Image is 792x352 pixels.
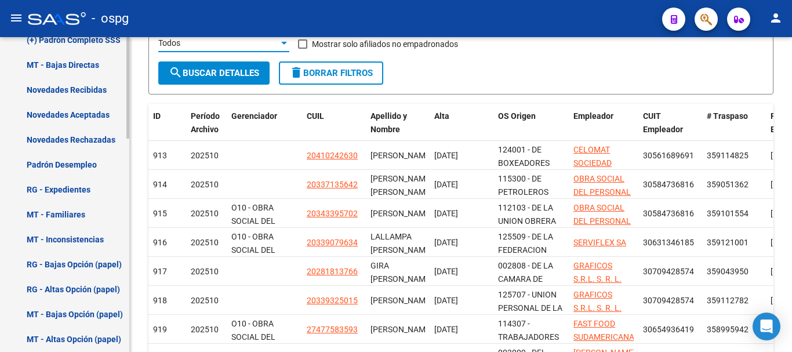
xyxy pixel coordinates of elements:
[191,111,220,134] span: Período Archivo
[370,111,407,134] span: Apellido y Nombre
[707,325,749,334] span: 358995942
[191,238,219,247] span: 202510
[302,104,366,155] datatable-header-cell: CUIL
[707,180,749,189] span: 359051362
[153,180,167,189] span: 914
[643,296,694,305] span: 30709428574
[753,313,780,340] div: Open Intercom Messenger
[498,174,548,197] span: 115300 - DE PETROLEROS
[153,296,167,305] span: 918
[498,261,576,336] span: 002808 - DE LA CAMARA DE EMPRESARIOS DE AGENCIAS DE REMISES DE [GEOGRAPHIC_DATA]
[434,178,489,191] div: [DATE]
[643,209,694,218] span: 30584736816
[434,236,489,249] div: [DATE]
[307,325,358,334] span: 27477583593
[153,238,167,247] span: 916
[307,238,358,247] span: 20339079634
[498,203,576,265] span: 112103 - DE LA UNION OBRERA METALURGICA DE LA [GEOGRAPHIC_DATA]
[370,325,433,334] span: [PERSON_NAME]
[153,151,167,160] span: 913
[643,180,694,189] span: 30584736816
[191,209,219,218] span: 202510
[569,104,638,155] datatable-header-cell: Empleador
[643,267,694,276] span: 30709428574
[307,180,358,189] span: 20337135642
[707,238,749,247] span: 359121001
[191,151,219,160] span: 202510
[434,207,489,220] div: [DATE]
[707,296,749,305] span: 359112782
[498,232,561,321] span: 125509 - DE LA FEDERACION ARGENTINA DEL TRABAJADOR DE LAS UNIVERSIDADES NACIONALES
[643,111,683,134] span: CUIT Empleador
[307,296,358,305] span: 20339325015
[498,290,562,352] span: 125707 - UNION PERSONAL DE LA UNION DEL PERSONAL CIVIL DE LA NACION
[153,267,167,276] span: 917
[158,38,180,48] span: Todos
[92,6,129,31] span: - ospg
[279,61,383,85] button: Borrar Filtros
[707,111,748,121] span: # Traspaso
[366,104,430,155] datatable-header-cell: Apellido y Nombre
[434,149,489,162] div: [DATE]
[307,151,358,160] span: 20410242630
[573,238,626,247] span: SERVIFLEX SA
[573,111,613,121] span: Empleador
[702,104,766,155] datatable-header-cell: # Traspaso
[643,325,694,334] span: 30654936419
[707,267,749,276] span: 359043950
[434,265,489,278] div: [DATE]
[573,174,631,210] span: OBRA SOCIAL DEL PERSONAL GRAFI
[191,325,219,334] span: 202510
[231,203,275,252] span: O10 - OBRA SOCIAL DEL PERSONAL GRAFICO
[158,61,270,85] button: Buscar Detalles
[148,104,186,155] datatable-header-cell: ID
[707,151,749,160] span: 359114825
[573,290,622,313] span: GRAFICOS S.R.L. S. R. L.
[191,180,219,189] span: 202510
[370,232,433,255] span: LALLAMPA [PERSON_NAME]
[434,294,489,307] div: [DATE]
[227,104,302,155] datatable-header-cell: Gerenciador
[434,111,449,121] span: Alta
[169,66,183,79] mat-icon: search
[434,323,489,336] div: [DATE]
[307,209,358,218] span: 20343395702
[289,68,373,78] span: Borrar Filtros
[430,104,493,155] datatable-header-cell: Alta
[769,11,783,25] mat-icon: person
[153,325,167,334] span: 919
[186,104,227,155] datatable-header-cell: Período Archivo
[643,151,694,160] span: 30561689691
[307,267,358,276] span: 20281813766
[9,11,23,25] mat-icon: menu
[638,104,702,155] datatable-header-cell: CUIT Empleador
[370,151,433,160] span: [PERSON_NAME]
[370,174,433,197] span: [PERSON_NAME] [PERSON_NAME]
[153,209,167,218] span: 915
[707,209,749,218] span: 359101554
[370,261,433,284] span: GIRA [PERSON_NAME]
[231,111,277,121] span: Gerenciador
[493,104,569,155] datatable-header-cell: OS Origen
[153,111,161,121] span: ID
[307,111,324,121] span: CUIL
[573,203,631,239] span: OBRA SOCIAL DEL PERSONAL GRAFI
[289,66,303,79] mat-icon: delete
[573,261,622,284] span: GRAFICOS S.R.L. S. R. L.
[169,68,259,78] span: Buscar Detalles
[573,145,612,181] span: CELOMAT SOCIEDAD ANONIMA
[498,145,576,207] span: 124001 - DE BOXEADORES AGREMIADOS DE LA [GEOGRAPHIC_DATA]
[498,111,536,121] span: OS Origen
[370,209,433,218] span: [PERSON_NAME]
[643,238,694,247] span: 30631346185
[231,232,275,281] span: O10 - OBRA SOCIAL DEL PERSONAL GRAFICO
[312,37,458,51] span: Mostrar solo afiliados no empadronados
[191,267,219,276] span: 202510
[191,296,219,305] span: 202510
[370,296,433,305] span: [PERSON_NAME]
